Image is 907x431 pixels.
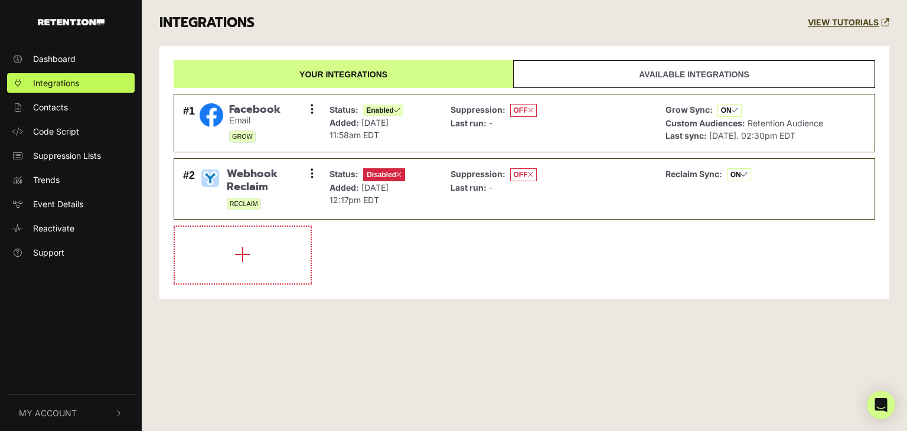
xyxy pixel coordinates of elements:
span: [DATE] 11:58am EDT [329,117,389,140]
span: Facebook [229,103,280,116]
a: Integrations [7,73,135,93]
a: Reactivate [7,218,135,238]
a: Your integrations [174,60,513,88]
strong: Added: [329,117,359,128]
span: - [489,182,492,192]
span: Reactivate [33,222,74,234]
img: Webhook Reclaim [200,168,221,189]
strong: Status: [329,105,358,115]
strong: Suppression: [451,105,505,115]
span: Dashboard [33,53,76,65]
span: Support [33,246,64,259]
button: My Account [7,395,135,431]
a: Support [7,243,135,262]
span: RECLAIM [227,198,261,210]
a: Contacts [7,97,135,117]
span: Enabled [363,105,403,116]
span: Webhook Reclaim [227,168,312,193]
span: [DATE]. 02:30pm EDT [709,130,795,141]
a: VIEW TUTORIALS [808,18,889,28]
a: Dashboard [7,49,135,68]
span: Trends [33,174,60,186]
span: OFF [510,168,537,181]
span: Integrations [33,77,79,89]
strong: Grow Sync: [665,105,713,115]
span: - [489,118,492,128]
span: Disabled [363,168,405,181]
div: #1 [183,103,195,143]
span: My Account [19,407,77,419]
strong: Added: [329,182,359,192]
span: ON [727,168,751,181]
a: Available integrations [513,60,875,88]
strong: Last run: [451,182,487,192]
img: Facebook [200,103,223,127]
h3: INTEGRATIONS [159,15,255,31]
span: ON [717,104,742,117]
strong: Suppression: [451,169,505,179]
span: OFF [510,104,537,117]
small: Email [229,116,280,126]
span: Suppression Lists [33,149,101,162]
strong: Last run: [451,118,487,128]
a: Event Details [7,194,135,214]
span: Contacts [33,101,68,113]
strong: Reclaim Sync: [665,169,722,179]
strong: Status: [329,169,358,179]
strong: Last sync: [665,130,707,141]
a: Code Script [7,122,135,141]
div: #2 [183,168,195,210]
img: Retention.com [38,19,105,25]
a: Suppression Lists [7,146,135,165]
strong: Custom Audiences: [665,118,745,128]
a: Trends [7,170,135,190]
span: Code Script [33,125,79,138]
span: Retention Audience [748,118,823,128]
span: Event Details [33,198,83,210]
div: Open Intercom Messenger [867,391,895,419]
span: GROW [229,130,256,143]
